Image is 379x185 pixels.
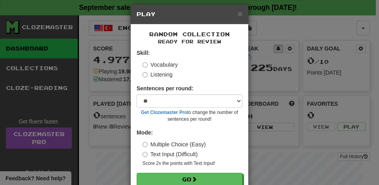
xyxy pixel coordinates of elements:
label: Text Input (Difficult) [143,150,198,158]
h5: Play [137,10,242,18]
label: Listening [143,71,173,78]
input: Text Input (Difficult) [143,152,148,157]
span: × [238,9,242,18]
strong: Mode: [137,129,153,136]
small: Ready for Review [137,38,242,45]
input: Listening [143,72,148,77]
small: to change the number of sentences per round! [137,109,242,123]
input: Multiple Choice (Easy) [143,142,148,147]
button: Close [238,9,242,18]
input: Vocabulary [143,62,148,67]
a: Get Clozemaster Pro [141,110,187,115]
label: Multiple Choice (Easy) [143,140,206,148]
strong: Skill: [137,50,150,56]
label: Vocabulary [143,61,178,69]
small: Score 2x the points with Text Input ! [143,160,242,167]
label: Sentences per round: [137,84,193,92]
span: Random Collection [149,31,230,37]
